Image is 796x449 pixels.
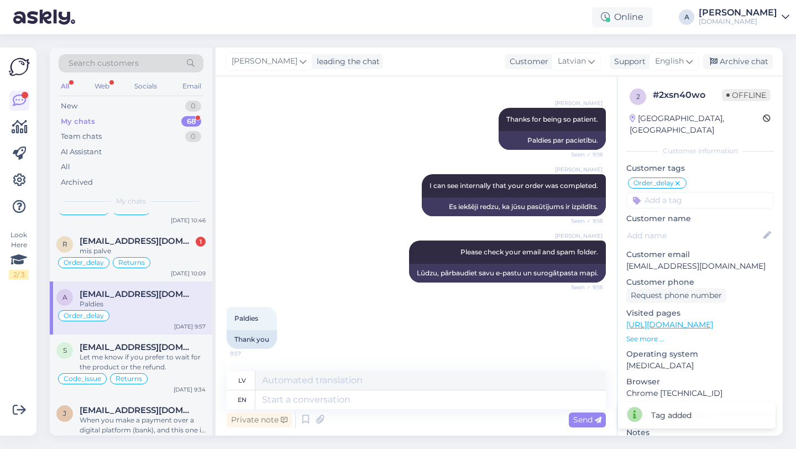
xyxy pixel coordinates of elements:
[171,269,206,278] div: [DATE] 10:09
[573,415,601,425] span: Send
[626,348,774,360] p: Operating system
[80,236,195,246] span: richardkapper844@gmail.com
[633,180,674,186] span: Order_delay
[506,115,598,123] span: Thanks for being so patient.
[116,375,142,382] span: Returns
[312,56,380,67] div: leading the chat
[227,413,292,427] div: Private note
[80,299,206,309] div: Paldies
[171,216,206,224] div: [DATE] 10:46
[174,385,206,394] div: [DATE] 9:34
[80,289,195,299] span: andry7@inbox.lv
[227,330,277,349] div: Thank you
[626,163,774,174] p: Customer tags
[230,349,271,358] span: 9:57
[555,99,603,107] span: [PERSON_NAME]
[62,293,67,301] span: a
[653,88,722,102] div: # 2xsn40wo
[63,346,67,354] span: S
[9,56,30,77] img: Askly Logo
[64,375,101,382] span: Code_issue
[174,322,206,331] div: [DATE] 9:57
[92,79,112,93] div: Web
[69,58,139,69] span: Search customers
[626,388,774,399] p: Chrome [TECHNICAL_ID]
[9,270,29,280] div: 2 / 3
[460,248,598,256] span: Please check your email and spam folder.
[626,260,774,272] p: [EMAIL_ADDRESS][DOMAIN_NAME]
[61,131,102,142] div: Team chats
[651,410,692,421] div: Tag added
[626,213,774,224] p: Customer name
[80,405,195,415] span: jekabsstrazdins940@gmail.com
[80,415,206,435] div: When you make a payment over a digital platform (bank), and this one is successful the system cre...
[626,334,774,344] p: See more ...
[699,8,777,17] div: [PERSON_NAME]
[80,342,195,352] span: Siim-egert@hotmail.com
[722,89,771,101] span: Offline
[64,312,104,319] span: Order_delay
[80,246,206,256] div: mis palve
[132,79,159,93] div: Socials
[592,7,652,27] div: Online
[558,55,586,67] span: Latvian
[64,259,104,266] span: Order_delay
[185,131,201,142] div: 0
[555,165,603,174] span: [PERSON_NAME]
[61,147,102,158] div: AI Assistant
[655,55,684,67] span: English
[180,79,203,93] div: Email
[626,276,774,288] p: Customer phone
[626,360,774,372] p: [MEDICAL_DATA]
[9,230,29,280] div: Look Here
[679,9,694,25] div: A
[499,131,606,150] div: Paldies par pacietību.
[626,320,713,330] a: [URL][DOMAIN_NAME]
[627,229,761,242] input: Add name
[80,352,206,372] div: Let me know if you prefer to wait for the product or the refund.
[422,197,606,216] div: Es iekšēji redzu, ka jūsu pasūtījums ir izpildīts.
[636,92,640,101] span: 2
[118,259,145,266] span: Returns
[626,376,774,388] p: Browser
[630,113,763,136] div: [GEOGRAPHIC_DATA], [GEOGRAPHIC_DATA]
[196,237,206,247] div: 1
[626,192,774,208] input: Add a tag
[555,232,603,240] span: [PERSON_NAME]
[238,371,246,390] div: lv
[116,196,146,206] span: My chats
[63,409,66,417] span: j
[234,314,258,322] span: Paldies
[703,54,773,69] div: Archive chat
[59,79,71,93] div: All
[561,283,603,291] span: Seen ✓ 9:18
[181,116,201,127] div: 68
[61,116,95,127] div: My chats
[61,101,77,112] div: New
[626,249,774,260] p: Customer email
[505,56,548,67] div: Customer
[409,264,606,283] div: Lūdzu, pārbaudiet savu e-pastu un surogātpasta mapi.
[232,55,297,67] span: [PERSON_NAME]
[561,150,603,159] span: Seen ✓ 9:18
[185,101,201,112] div: 0
[561,217,603,225] span: Seen ✓ 9:18
[61,161,70,173] div: All
[610,56,646,67] div: Support
[62,240,67,248] span: r
[626,307,774,319] p: Visited pages
[61,177,93,188] div: Archived
[699,17,777,26] div: [DOMAIN_NAME]
[626,146,774,156] div: Customer information
[238,390,247,409] div: en
[699,8,789,26] a: [PERSON_NAME][DOMAIN_NAME]
[430,181,598,190] span: I can see internally that your order was completed.
[626,288,726,303] div: Request phone number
